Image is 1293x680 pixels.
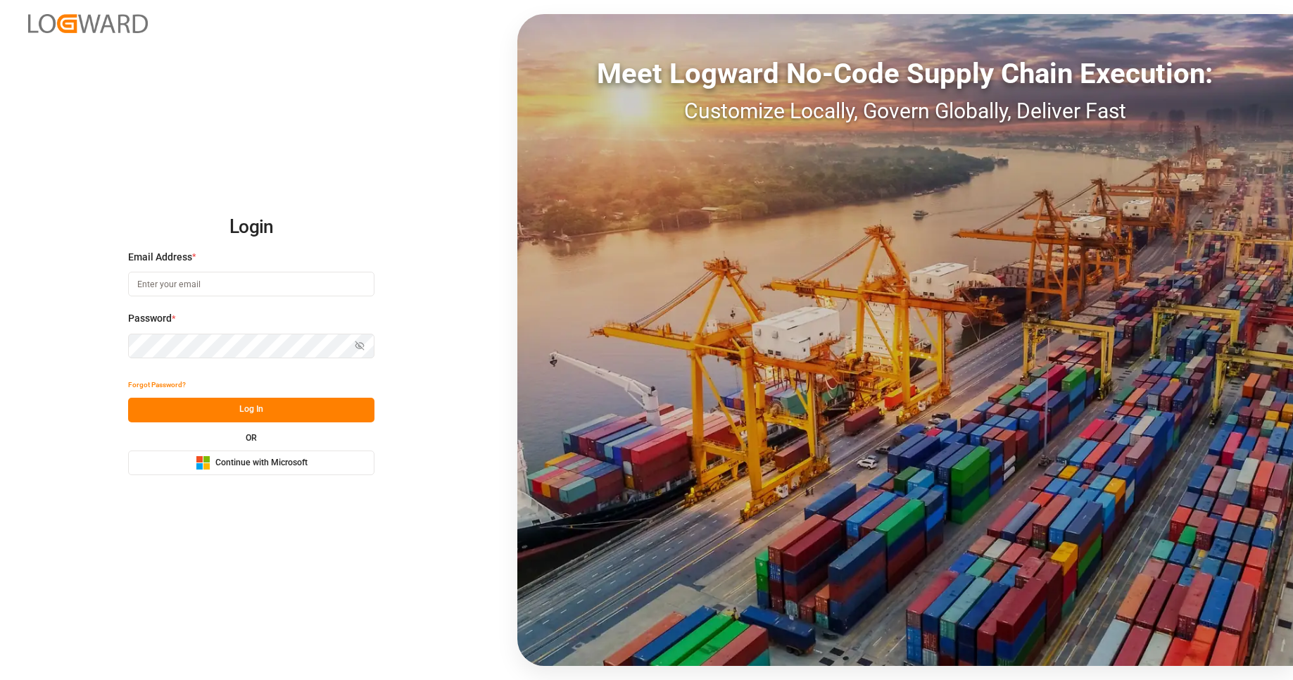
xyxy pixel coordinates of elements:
[215,457,308,470] span: Continue with Microsoft
[128,373,186,398] button: Forgot Password?
[128,451,374,475] button: Continue with Microsoft
[128,311,172,326] span: Password
[128,272,374,296] input: Enter your email
[128,398,374,422] button: Log In
[128,250,192,265] span: Email Address
[246,434,257,442] small: OR
[517,53,1293,95] div: Meet Logward No-Code Supply Chain Execution:
[28,14,148,33] img: Logward_new_orange.png
[128,205,374,250] h2: Login
[517,95,1293,127] div: Customize Locally, Govern Globally, Deliver Fast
